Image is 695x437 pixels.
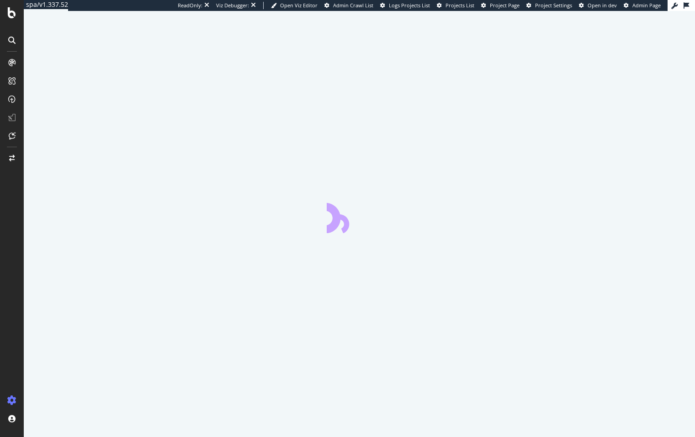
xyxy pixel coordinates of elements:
[588,2,617,9] span: Open in dev
[324,2,373,9] a: Admin Crawl List
[481,2,520,9] a: Project Page
[178,2,202,9] div: ReadOnly:
[327,200,393,233] div: animation
[490,2,520,9] span: Project Page
[389,2,430,9] span: Logs Projects List
[333,2,373,9] span: Admin Crawl List
[624,2,661,9] a: Admin Page
[437,2,474,9] a: Projects List
[632,2,661,9] span: Admin Page
[579,2,617,9] a: Open in dev
[380,2,430,9] a: Logs Projects List
[446,2,474,9] span: Projects List
[271,2,318,9] a: Open Viz Editor
[526,2,572,9] a: Project Settings
[216,2,249,9] div: Viz Debugger:
[535,2,572,9] span: Project Settings
[280,2,318,9] span: Open Viz Editor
